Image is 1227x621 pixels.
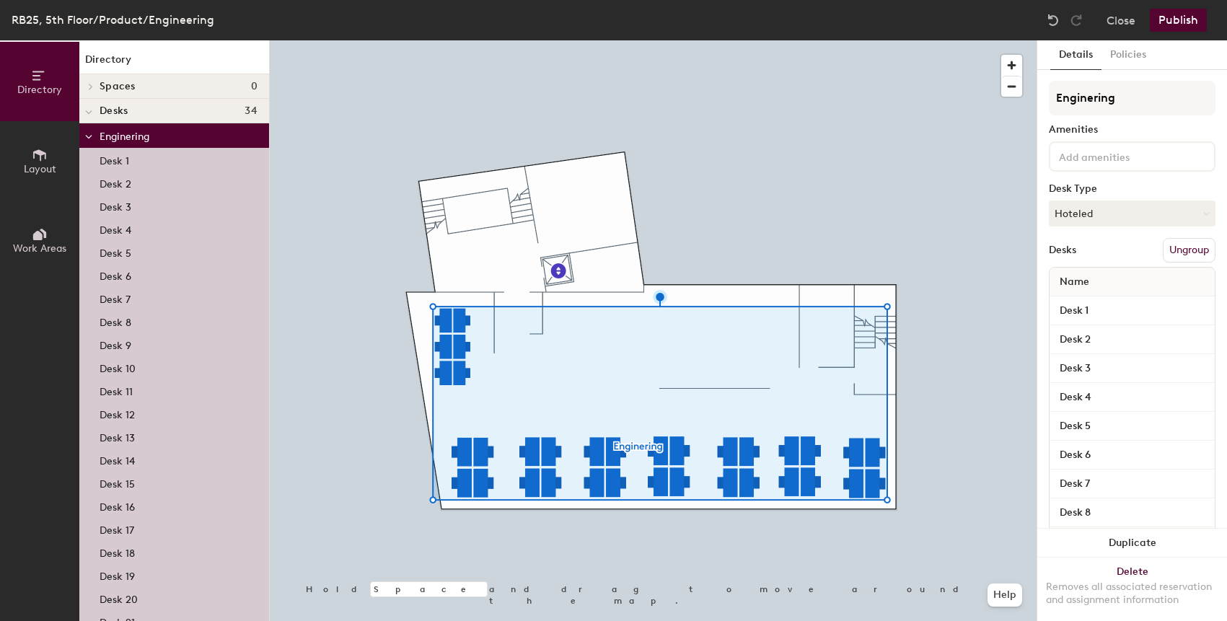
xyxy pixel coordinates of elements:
[100,358,136,375] p: Desk 10
[100,174,131,190] p: Desk 2
[1037,558,1227,621] button: DeleteRemoves all associated reservation and assignment information
[100,81,136,92] span: Spaces
[100,220,131,237] p: Desk 4
[100,335,131,352] p: Desk 9
[1107,9,1135,32] button: Close
[17,84,62,96] span: Directory
[100,243,131,260] p: Desk 5
[1163,238,1215,263] button: Ungroup
[1056,147,1186,164] input: Add amenities
[100,451,135,467] p: Desk 14
[1052,269,1096,295] span: Name
[13,242,66,255] span: Work Areas
[24,163,56,175] span: Layout
[1052,358,1212,379] input: Unnamed desk
[1046,13,1060,27] img: Undo
[100,589,138,606] p: Desk 20
[12,11,214,29] div: RB25, 5th Floor/Product/Engineering
[1037,529,1227,558] button: Duplicate
[988,583,1022,607] button: Help
[100,151,129,167] p: Desk 1
[100,266,131,283] p: Desk 6
[100,474,135,490] p: Desk 15
[1052,503,1212,523] input: Unnamed desk
[1052,445,1212,465] input: Unnamed desk
[1052,330,1212,350] input: Unnamed desk
[100,520,134,537] p: Desk 17
[1049,245,1076,256] div: Desks
[1150,9,1207,32] button: Publish
[1052,416,1212,436] input: Unnamed desk
[1052,301,1212,321] input: Unnamed desk
[100,105,128,117] span: Desks
[1049,183,1215,195] div: Desk Type
[79,52,269,74] h1: Directory
[100,382,133,398] p: Desk 11
[1049,201,1215,226] button: Hoteled
[1046,581,1218,607] div: Removes all associated reservation and assignment information
[100,497,135,514] p: Desk 16
[100,405,135,421] p: Desk 12
[100,428,135,444] p: Desk 13
[100,289,131,306] p: Desk 7
[1050,40,1101,70] button: Details
[100,543,135,560] p: Desk 18
[100,312,131,329] p: Desk 8
[100,131,149,143] span: Enginering
[1049,124,1215,136] div: Amenities
[245,105,258,117] span: 34
[100,566,135,583] p: Desk 19
[1052,387,1212,408] input: Unnamed desk
[1069,13,1083,27] img: Redo
[100,197,131,213] p: Desk 3
[1052,474,1212,494] input: Unnamed desk
[251,81,258,92] span: 0
[1101,40,1155,70] button: Policies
